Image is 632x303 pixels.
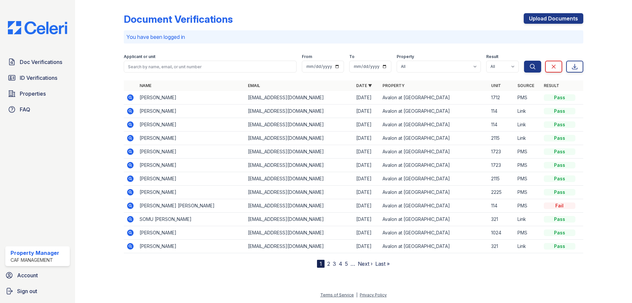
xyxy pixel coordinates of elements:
td: [DATE] [354,213,380,226]
span: FAQ [20,106,30,113]
label: Property [397,54,414,59]
td: 321 [488,213,515,226]
a: ID Verifications [5,71,70,84]
div: Pass [544,216,575,223]
td: 1024 [488,226,515,240]
td: [PERSON_NAME] [137,145,245,159]
a: 3 [333,260,336,267]
td: Avalon at [GEOGRAPHIC_DATA] [380,199,488,213]
div: Pass [544,189,575,196]
input: Search by name, email, or unit number [124,61,297,73]
td: Link [515,105,541,118]
img: CE_Logo_Blue-a8612792a0a2168367f1c8372b55b34899dd931a85d93a1a3d3e32e68fde9ad4.png [3,21,72,34]
a: FAQ [5,103,70,116]
td: 1723 [488,145,515,159]
label: From [302,54,312,59]
div: Pass [544,135,575,141]
td: Avalon at [GEOGRAPHIC_DATA] [380,145,488,159]
p: You have been logged in [126,33,581,41]
td: SOMU [PERSON_NAME] [137,213,245,226]
div: Pass [544,148,575,155]
td: Avalon at [GEOGRAPHIC_DATA] [380,91,488,105]
td: PMS [515,91,541,105]
td: [PERSON_NAME] [137,91,245,105]
td: PMS [515,226,541,240]
span: ID Verifications [20,74,57,82]
label: To [349,54,355,59]
td: Avalon at [GEOGRAPHIC_DATA] [380,213,488,226]
td: Avalon at [GEOGRAPHIC_DATA] [380,186,488,199]
td: [EMAIL_ADDRESS][DOMAIN_NAME] [245,91,354,105]
td: Link [515,118,541,132]
td: [DATE] [354,105,380,118]
td: 114 [488,199,515,213]
td: 114 [488,105,515,118]
td: [DATE] [354,186,380,199]
a: Source [517,83,534,88]
div: Property Manager [11,249,59,257]
a: Name [140,83,151,88]
td: [PERSON_NAME] [137,186,245,199]
td: 1723 [488,159,515,172]
td: PMS [515,145,541,159]
label: Result [486,54,498,59]
td: [PERSON_NAME] [137,118,245,132]
div: Pass [544,94,575,101]
td: [PERSON_NAME] [137,240,245,253]
a: 2 [327,260,330,267]
td: Avalon at [GEOGRAPHIC_DATA] [380,226,488,240]
td: [DATE] [354,145,380,159]
td: [DATE] [354,199,380,213]
div: Pass [544,162,575,168]
td: [PERSON_NAME] [137,172,245,186]
td: PMS [515,159,541,172]
td: [EMAIL_ADDRESS][DOMAIN_NAME] [245,172,354,186]
a: Sign out [3,285,72,298]
td: Avalon at [GEOGRAPHIC_DATA] [380,240,488,253]
td: PMS [515,186,541,199]
a: Property [382,83,405,88]
td: Avalon at [GEOGRAPHIC_DATA] [380,105,488,118]
td: [PERSON_NAME] [137,226,245,240]
span: … [351,260,355,268]
a: Date ▼ [356,83,372,88]
a: Email [248,83,260,88]
td: [EMAIL_ADDRESS][DOMAIN_NAME] [245,132,354,145]
td: [PERSON_NAME] [137,132,245,145]
td: [EMAIL_ADDRESS][DOMAIN_NAME] [245,186,354,199]
td: Avalon at [GEOGRAPHIC_DATA] [380,132,488,145]
a: Doc Verifications [5,55,70,69]
td: Avalon at [GEOGRAPHIC_DATA] [380,118,488,132]
div: | [356,292,357,297]
td: 2115 [488,132,515,145]
a: Result [544,83,559,88]
a: 5 [345,260,348,267]
div: Fail [544,202,575,209]
td: 2225 [488,186,515,199]
td: [EMAIL_ADDRESS][DOMAIN_NAME] [245,240,354,253]
a: Next › [358,260,373,267]
td: [EMAIL_ADDRESS][DOMAIN_NAME] [245,105,354,118]
td: Avalon at [GEOGRAPHIC_DATA] [380,159,488,172]
label: Applicant or unit [124,54,155,59]
div: Pass [544,121,575,128]
div: Pass [544,108,575,114]
a: Terms of Service [320,292,354,297]
td: [EMAIL_ADDRESS][DOMAIN_NAME] [245,145,354,159]
td: [DATE] [354,118,380,132]
a: Last » [375,260,390,267]
a: Upload Documents [524,13,583,24]
td: Link [515,213,541,226]
td: [PERSON_NAME] [137,105,245,118]
a: 4 [339,260,342,267]
span: Properties [20,90,46,98]
span: Account [17,271,38,279]
span: Doc Verifications [20,58,62,66]
td: [DATE] [354,226,380,240]
td: [EMAIL_ADDRESS][DOMAIN_NAME] [245,226,354,240]
td: PMS [515,199,541,213]
td: Avalon at [GEOGRAPHIC_DATA] [380,172,488,186]
a: Properties [5,87,70,100]
td: 2115 [488,172,515,186]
